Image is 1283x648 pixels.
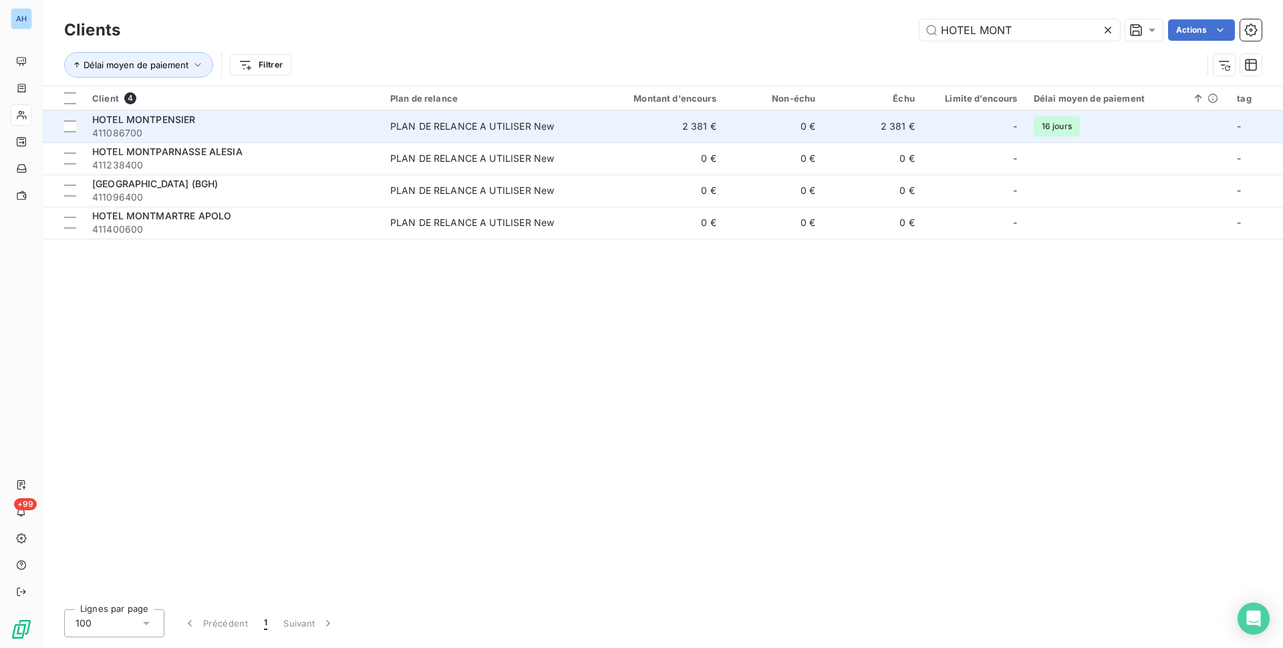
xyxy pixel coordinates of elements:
[84,60,188,70] span: Délai moyen de paiement
[92,210,231,221] span: HOTEL MONTMARTRE APOLO
[275,609,343,637] button: Suivant
[64,52,213,78] button: Délai moyen de paiement
[1013,184,1017,197] span: -
[390,184,555,197] div: PLAN DE RELANCE A UTILISER New
[92,191,374,204] span: 411096400
[92,114,196,125] span: HOTEL MONTPENSIER
[64,18,120,42] h3: Clients
[92,158,374,172] span: 411238400
[1237,120,1241,132] span: -
[1237,93,1275,104] div: tag
[92,223,374,236] span: 411400600
[823,207,923,239] td: 0 €
[591,175,724,207] td: 0 €
[1034,93,1222,104] div: Délai moyen de paiement
[591,110,724,142] td: 2 381 €
[1237,217,1241,228] span: -
[823,175,923,207] td: 0 €
[919,19,1120,41] input: Rechercher
[11,8,32,29] div: AH
[11,619,32,640] img: Logo LeanPay
[175,609,256,637] button: Précédent
[591,207,724,239] td: 0 €
[599,93,716,104] div: Montant d'encours
[390,93,583,104] div: Plan de relance
[823,142,923,175] td: 0 €
[591,142,724,175] td: 0 €
[92,93,119,104] span: Client
[1237,185,1241,196] span: -
[92,146,243,157] span: HOTEL MONTPARNASSE ALESIA
[1013,152,1017,165] span: -
[92,178,218,189] span: [GEOGRAPHIC_DATA] (BGH)
[831,93,915,104] div: Échu
[724,110,824,142] td: 0 €
[724,207,824,239] td: 0 €
[256,609,275,637] button: 1
[92,126,374,140] span: 411086700
[390,216,555,229] div: PLAN DE RELANCE A UTILISER New
[1238,603,1270,635] div: Open Intercom Messenger
[1034,116,1080,136] span: 16 jours
[1168,19,1235,41] button: Actions
[1013,216,1017,229] span: -
[14,498,37,510] span: +99
[264,617,267,630] span: 1
[124,92,136,104] span: 4
[1237,152,1241,164] span: -
[230,54,291,76] button: Filtrer
[724,175,824,207] td: 0 €
[390,152,555,165] div: PLAN DE RELANCE A UTILISER New
[732,93,816,104] div: Non-échu
[390,120,555,133] div: PLAN DE RELANCE A UTILISER New
[76,617,92,630] span: 100
[724,142,824,175] td: 0 €
[1013,120,1017,133] span: -
[823,110,923,142] td: 2 381 €
[931,93,1018,104] div: Limite d’encours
